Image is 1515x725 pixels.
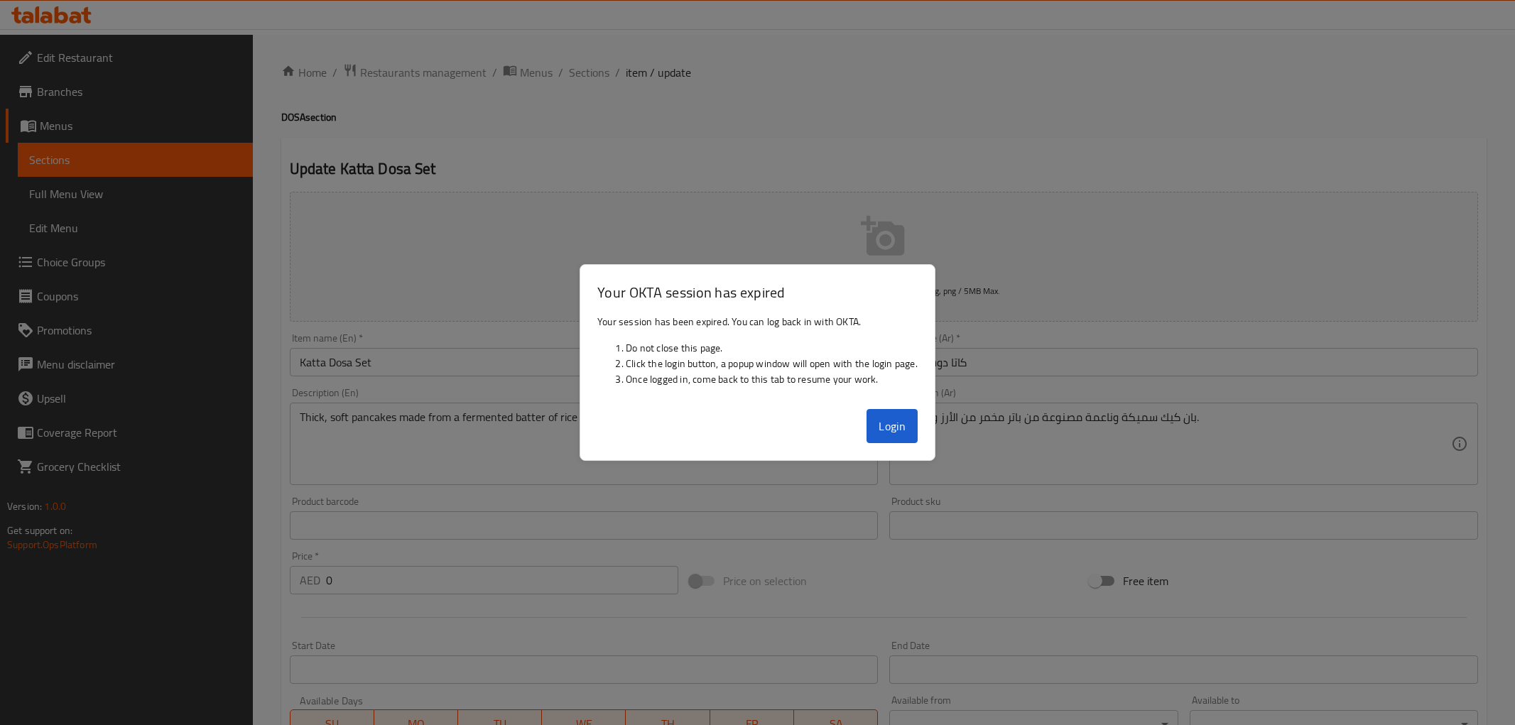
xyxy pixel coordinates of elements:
h3: Your OKTA session has expired [597,282,918,302]
li: Do not close this page. [626,340,918,356]
li: Once logged in, come back to this tab to resume your work. [626,371,918,387]
button: Login [867,409,918,443]
li: Click the login button, a popup window will open with the login page. [626,356,918,371]
div: Your session has been expired. You can log back in with OKTA. [580,308,935,403]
